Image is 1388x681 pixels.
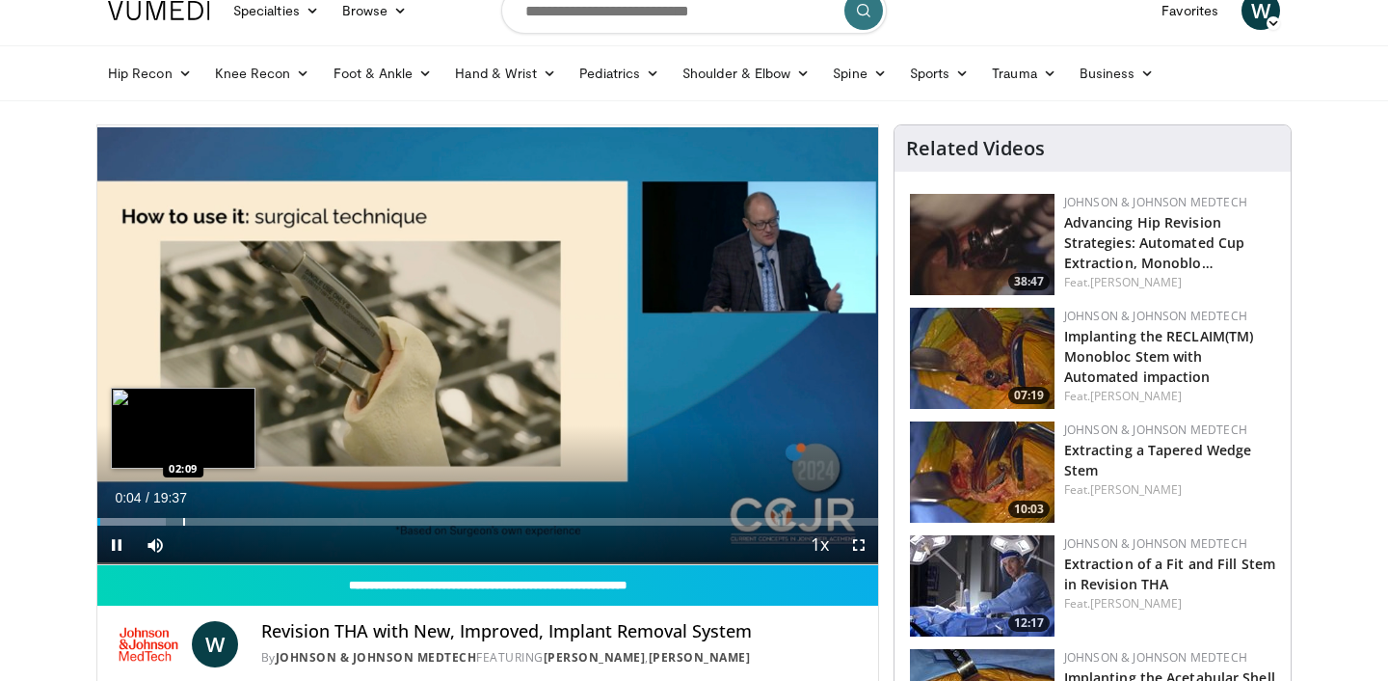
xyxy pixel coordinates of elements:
div: Feat. [1064,388,1275,405]
a: Johnson & Johnson MedTech [1064,535,1247,552]
a: Johnson & Johnson MedTech [1064,308,1247,324]
a: Knee Recon [203,54,322,93]
h4: Revision THA with New, Improved, Implant Removal System [261,621,863,642]
a: [PERSON_NAME] [1090,595,1182,612]
span: 07:19 [1008,387,1050,404]
a: 07:19 [910,308,1054,409]
button: Mute [136,526,174,564]
span: 12:17 [1008,614,1050,632]
a: Business [1068,54,1166,93]
a: Spine [821,54,897,93]
a: Johnson & Johnson MedTech [276,649,477,666]
img: image.jpeg [111,388,255,469]
a: Extraction of a Fit and Fill Stem in Revision THA [1064,555,1275,593]
a: [PERSON_NAME] [1090,481,1182,498]
a: [PERSON_NAME] [544,649,646,666]
video-js: Video Player [97,125,878,565]
a: Pediatrics [568,54,671,93]
div: Feat. [1064,481,1275,499]
a: 10:03 [910,422,1054,523]
a: [PERSON_NAME] [1090,388,1182,404]
div: Feat. [1064,595,1275,613]
a: Trauma [980,54,1068,93]
span: 10:03 [1008,501,1050,518]
img: 0b84e8e2-d493-4aee-915d-8b4f424ca292.150x105_q85_crop-smart_upscale.jpg [910,422,1054,523]
span: 19:37 [153,490,187,505]
a: Shoulder & Elbow [671,54,821,93]
img: Johnson & Johnson MedTech [113,621,184,667]
a: [PERSON_NAME] [649,649,751,666]
a: Sports [898,54,981,93]
a: Hip Recon [96,54,203,93]
a: Johnson & Johnson MedTech [1064,194,1247,210]
a: W [192,621,238,667]
img: ffc33e66-92ed-4f11-95c4-0a160745ec3c.150x105_q85_crop-smart_upscale.jpg [910,308,1054,409]
a: Johnson & Johnson MedTech [1064,649,1247,666]
a: Hand & Wrist [443,54,568,93]
img: 82aed312-2a25-4631-ae62-904ce62d2708.150x105_q85_crop-smart_upscale.jpg [910,535,1054,637]
span: / [146,490,149,505]
button: Fullscreen [840,526,878,564]
a: [PERSON_NAME] [1090,274,1182,290]
a: 12:17 [910,535,1054,637]
a: Advancing Hip Revision Strategies: Automated Cup Extraction, Monoblo… [1064,213,1245,272]
a: Implanting the RECLAIM(TM) Monobloc Stem with Automated impaction [1064,327,1254,386]
h4: Related Videos [906,137,1045,160]
div: Progress Bar [97,518,878,526]
a: Foot & Ankle [322,54,444,93]
img: VuMedi Logo [108,1,210,20]
a: Extracting a Tapered Wedge Stem [1064,441,1252,479]
a: 38:47 [910,194,1054,295]
div: By FEATURING , [261,649,863,667]
div: Feat. [1064,274,1275,291]
span: 0:04 [115,490,141,505]
button: Pause [97,526,136,564]
a: Johnson & Johnson MedTech [1064,422,1247,438]
span: 38:47 [1008,273,1050,290]
img: 9f1a5b5d-2ba5-4c40-8e0c-30b4b8951080.150x105_q85_crop-smart_upscale.jpg [910,194,1054,295]
button: Playback Rate [801,526,840,564]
